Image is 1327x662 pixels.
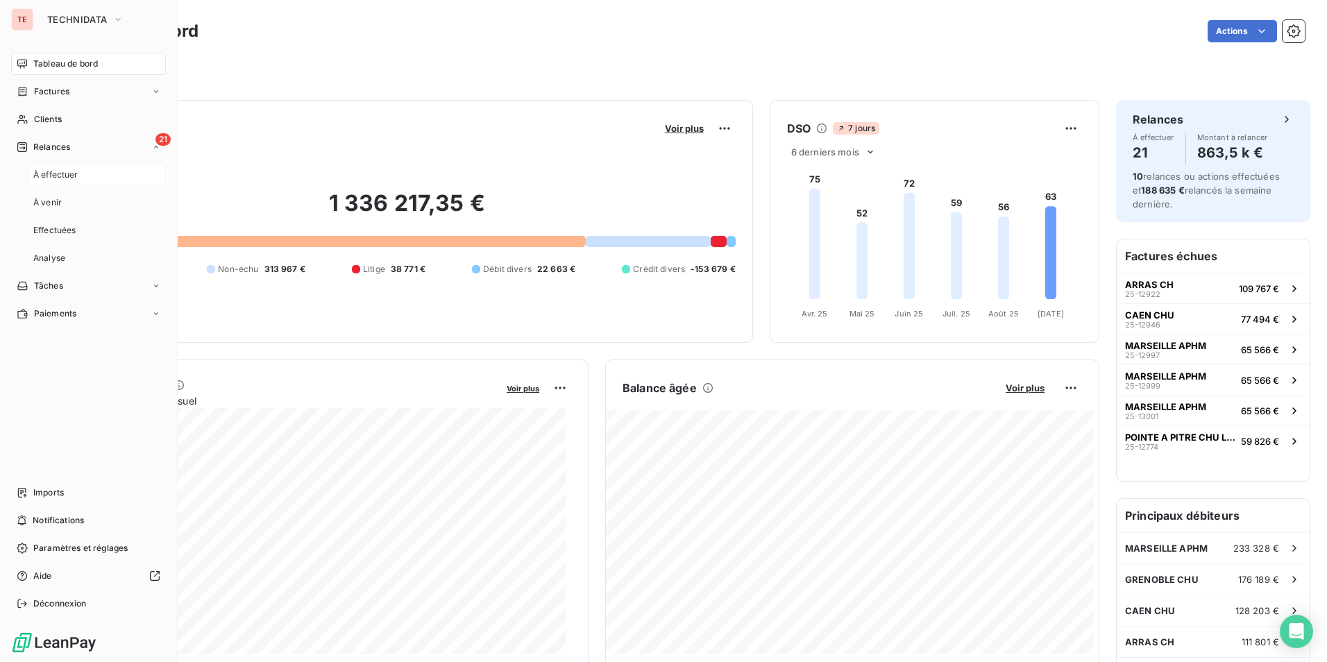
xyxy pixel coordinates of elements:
button: CAEN CHU25-1294677 494 € [1117,303,1310,334]
h6: Balance âgée [623,380,697,396]
tspan: Août 25 [988,309,1019,319]
span: -153 679 € [691,263,736,275]
button: MARSEILLE APHM25-1300165 566 € [1117,395,1310,425]
span: 6 derniers mois [791,146,859,158]
span: Paiements [34,307,76,320]
span: 21 [155,133,171,146]
span: CAEN CHU [1125,309,1174,321]
span: POINTE A PITRE CHU LES ABYMES [1125,432,1235,443]
span: Non-échu [218,263,258,275]
span: relances ou actions effectuées et relancés la semaine dernière. [1133,171,1280,210]
span: MARSEILLE APHM [1125,340,1206,351]
span: 38 771 € [391,263,425,275]
button: Voir plus [1001,382,1049,394]
span: GRENOBLE CHU [1125,574,1199,585]
div: Open Intercom Messenger [1280,615,1313,648]
span: Clients [34,113,62,126]
span: Relances [33,141,70,153]
span: Montant à relancer [1197,133,1268,142]
span: Factures [34,85,69,98]
span: Effectuées [33,224,76,237]
span: MARSEILLE APHM [1125,401,1206,412]
span: 25-12774 [1125,443,1158,451]
span: 25-12946 [1125,321,1160,329]
button: MARSEILLE APHM25-1299965 566 € [1117,364,1310,395]
a: Aide [11,565,166,587]
span: À effectuer [1133,133,1174,142]
h4: 863,5 k € [1197,142,1268,164]
span: Déconnexion [33,597,87,610]
span: 10 [1133,171,1143,182]
div: TE [11,8,33,31]
span: À venir [33,196,62,209]
button: ARRAS CH25-12922109 767 € [1117,273,1310,303]
span: 65 566 € [1241,405,1279,416]
tspan: Mai 25 [849,309,874,319]
span: 22 663 € [537,263,575,275]
span: MARSEILLE APHM [1125,543,1208,554]
tspan: Juin 25 [895,309,923,319]
h4: 21 [1133,142,1174,164]
span: Chiffre d'affaires mensuel [78,393,497,408]
span: 59 826 € [1241,436,1279,447]
span: MARSEILLE APHM [1125,371,1206,382]
span: Voir plus [665,123,704,134]
button: Voir plus [661,122,708,135]
span: 233 328 € [1233,543,1279,554]
span: 111 801 € [1242,636,1279,647]
span: Voir plus [1006,382,1045,393]
tspan: [DATE] [1038,309,1064,319]
h6: DSO [787,120,811,137]
h6: Principaux débiteurs [1117,499,1310,532]
span: 128 203 € [1235,605,1279,616]
span: Analyse [33,252,65,264]
span: ARRAS CH [1125,636,1174,647]
h6: Factures échues [1117,239,1310,273]
img: Logo LeanPay [11,631,97,654]
button: MARSEILLE APHM25-1299765 566 € [1117,334,1310,364]
h6: Relances [1133,111,1183,128]
tspan: Juil. 25 [943,309,970,319]
tspan: Avr. 25 [802,309,827,319]
span: Voir plus [507,384,539,393]
span: Aide [33,570,52,582]
span: 313 967 € [264,263,305,275]
span: 25-12997 [1125,351,1160,359]
span: À effectuer [33,169,78,181]
span: TECHNIDATA [47,14,107,25]
span: 65 566 € [1241,375,1279,386]
span: Notifications [33,514,84,527]
span: 25-12999 [1125,382,1160,390]
h2: 1 336 217,35 € [78,189,736,231]
span: Imports [33,486,64,499]
span: Tableau de bord [33,58,98,70]
span: 7 jours [833,122,879,135]
span: Crédit divers [633,263,685,275]
span: ARRAS CH [1125,279,1174,290]
span: 77 494 € [1241,314,1279,325]
span: 176 189 € [1238,574,1279,585]
span: 188 635 € [1141,185,1184,196]
span: Paramètres et réglages [33,542,128,554]
span: CAEN CHU [1125,605,1175,616]
button: POINTE A PITRE CHU LES ABYMES25-1277459 826 € [1117,425,1310,456]
span: Tâches [34,280,63,292]
span: 109 767 € [1239,283,1279,294]
span: 25-13001 [1125,412,1158,421]
span: Litige [363,263,385,275]
span: 65 566 € [1241,344,1279,355]
button: Voir plus [502,382,543,394]
span: Débit divers [483,263,532,275]
span: 25-12922 [1125,290,1160,298]
button: Actions [1208,20,1277,42]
